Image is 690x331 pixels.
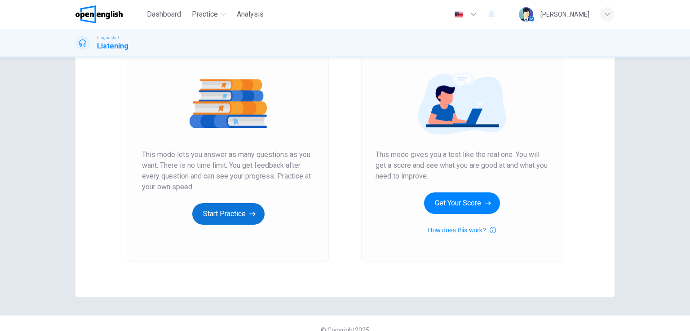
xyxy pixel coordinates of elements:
h1: Listening [97,41,128,52]
button: Start Practice [192,203,265,225]
img: en [453,11,464,18]
span: Dashboard [147,9,181,20]
img: Profile picture [519,7,533,22]
img: OpenEnglish logo [75,5,123,23]
button: Get Your Score [424,192,500,214]
span: Practice [192,9,218,20]
button: Analysis [233,6,267,22]
span: Linguaskill [97,35,119,41]
button: Dashboard [143,6,185,22]
span: This mode lets you answer as many questions as you want. There is no time limit. You get feedback... [142,149,314,192]
a: OpenEnglish logo [75,5,143,23]
span: This mode gives you a test like the real one. You will get a score and see what you are good at a... [376,149,548,182]
button: How does this work? [428,225,495,235]
div: [PERSON_NAME] [540,9,589,20]
span: Analysis [237,9,264,20]
button: Practice [188,6,230,22]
